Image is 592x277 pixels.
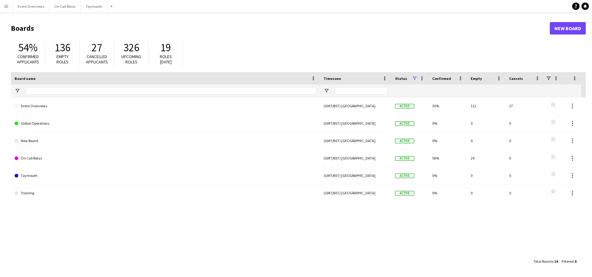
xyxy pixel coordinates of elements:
[395,191,414,196] span: Active
[505,132,544,149] div: 0
[335,87,388,95] input: Timezone Filter Input
[15,88,20,94] button: Open Filter Menu
[467,97,505,114] div: 112
[15,132,316,150] a: New Board
[395,121,414,126] span: Active
[320,132,391,149] div: (GMT/BST) [GEOGRAPHIC_DATA]
[575,259,576,264] span: 6
[320,167,391,184] div: (GMT/BST) [GEOGRAPHIC_DATA]
[471,76,482,81] span: Empty
[320,115,391,132] div: (GMT/BST) [GEOGRAPHIC_DATA]
[562,255,576,267] div: :
[505,167,544,184] div: 0
[428,115,467,132] div: 0%
[320,150,391,167] div: (GMT/BST) [GEOGRAPHIC_DATA]
[17,54,39,65] span: Confirmed applicants
[92,41,102,54] span: 27
[324,88,329,94] button: Open Filter Menu
[428,184,467,201] div: 0%
[123,41,139,54] span: 326
[55,41,70,54] span: 136
[428,150,467,167] div: 56%
[505,184,544,201] div: 0
[395,104,414,108] span: Active
[395,173,414,178] span: Active
[320,184,391,201] div: (GMT/BST) [GEOGRAPHIC_DATA]
[26,87,316,95] input: Board name Filter Input
[505,115,544,132] div: 0
[509,76,523,81] span: Cancels
[505,97,544,114] div: 27
[11,24,550,33] h1: Boards
[324,76,341,81] span: Timezone
[428,97,467,114] div: 53%
[550,22,586,35] a: New Board
[160,41,171,54] span: 19
[467,150,505,167] div: 24
[160,54,172,65] span: Roles [DATE]
[320,97,391,114] div: (GMT/BST) [GEOGRAPHIC_DATA]
[81,0,108,12] button: Taymouth
[432,76,451,81] span: Confirmed
[56,54,69,65] span: Empty roles
[13,0,49,12] button: Event Overviews
[467,115,505,132] div: 0
[395,139,414,143] span: Active
[15,97,316,115] a: Event Overviews
[554,259,558,264] span: 14
[15,115,316,132] a: Global Operations
[428,132,467,149] div: 0%
[505,150,544,167] div: 0
[49,0,81,12] button: On Call Rotas
[121,54,141,65] span: Upcoming roles
[86,54,108,65] span: Cancelled applicants
[467,167,505,184] div: 0
[15,184,316,202] a: Training
[18,41,38,54] span: 54%
[533,259,553,264] span: Total Boards
[395,76,407,81] span: Status
[467,132,505,149] div: 0
[15,150,316,167] a: On Call Rotas
[15,76,36,81] span: Board name
[533,255,558,267] div: :
[467,184,505,201] div: 0
[15,167,316,184] a: Taymouth
[562,259,574,264] span: Filtered
[428,167,467,184] div: 0%
[395,156,414,161] span: Active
